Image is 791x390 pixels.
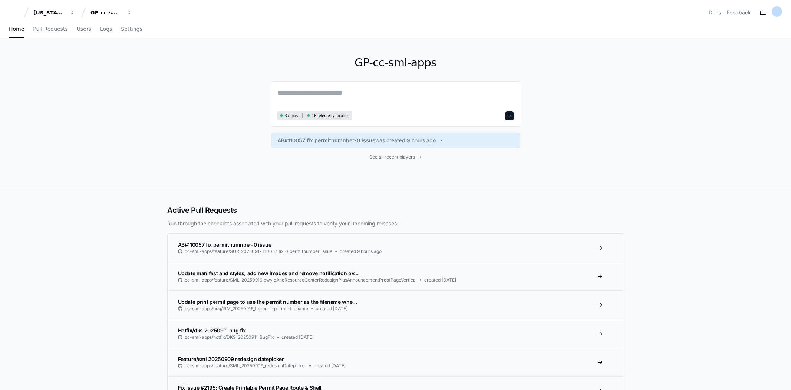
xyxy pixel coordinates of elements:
[178,327,246,334] span: Hotfix/dks 20250911 bug fix
[185,334,274,340] span: cc-sml-apps/hotfix/DKS_20250911_BugFix
[185,363,306,369] span: cc-sml-apps/feature/SML_20250909_redesignDatepicker
[185,306,308,312] span: cc-sml-apps/bug/IRM_20250916_fix-print-permit-filename
[168,234,624,262] a: AB#110057 fix permitnumnber-0 issuecc-sml-apps/feature/SUR_20250917_110057_fix_0_permitnumber_iss...
[178,270,359,276] span: Update manifest and styles; add new images and remove notification ov…
[121,27,142,31] span: Settings
[271,154,520,160] a: See all recent players
[277,137,375,144] span: AB#110057 fix permitnumnber-0 issue
[375,137,436,144] span: was created 9 hours ago
[77,21,91,38] a: Users
[369,154,415,160] span: See all recent players
[277,137,514,144] a: AB#110057 fix permitnumnber-0 issuewas created 9 hours ago
[9,21,24,38] a: Home
[77,27,91,31] span: Users
[167,205,624,215] h2: Active Pull Requests
[168,290,624,319] a: Update print permit page to use the permit number as the filename whe…cc-sml-apps/bug/IRM_2025091...
[185,277,417,283] span: cc-sml-apps/feature/SML_20250916_pwyloAndResourceCenterRedesignPlusAnnouncementProofPageVertical
[168,348,624,376] a: Feature/sml 20250909 redesign datepickercc-sml-apps/feature/SML_20250909_redesignDatepickercreate...
[316,306,347,312] span: created [DATE]
[167,220,624,227] p: Run through the checklists associated with your pull requests to verify your upcoming releases.
[178,356,284,362] span: Feature/sml 20250909 redesign datepicker
[312,113,349,118] span: 16 telemetry sources
[424,277,456,283] span: created [DATE]
[178,299,357,305] span: Update print permit page to use the permit number as the filename whe…
[90,9,122,16] div: GP-cc-sml-apps
[285,113,298,118] span: 3 repos
[178,241,271,248] span: AB#110057 fix permitnumnber-0 issue
[100,21,112,38] a: Logs
[709,9,721,16] a: Docs
[314,363,346,369] span: created [DATE]
[340,248,382,254] span: created 9 hours ago
[168,262,624,290] a: Update manifest and styles; add new images and remove notification ov…cc-sml-apps/feature/SML_202...
[33,21,67,38] a: Pull Requests
[100,27,112,31] span: Logs
[9,27,24,31] span: Home
[30,6,78,19] button: [US_STATE] Pacific
[727,9,751,16] button: Feedback
[185,248,332,254] span: cc-sml-apps/feature/SUR_20250917_110057_fix_0_permitnumber_issue
[121,21,142,38] a: Settings
[271,56,520,69] h1: GP-cc-sml-apps
[168,319,624,348] a: Hotfix/dks 20250911 bug fixcc-sml-apps/hotfix/DKS_20250911_BugFixcreated [DATE]
[33,27,67,31] span: Pull Requests
[281,334,313,340] span: created [DATE]
[33,9,65,16] div: [US_STATE] Pacific
[88,6,135,19] button: GP-cc-sml-apps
